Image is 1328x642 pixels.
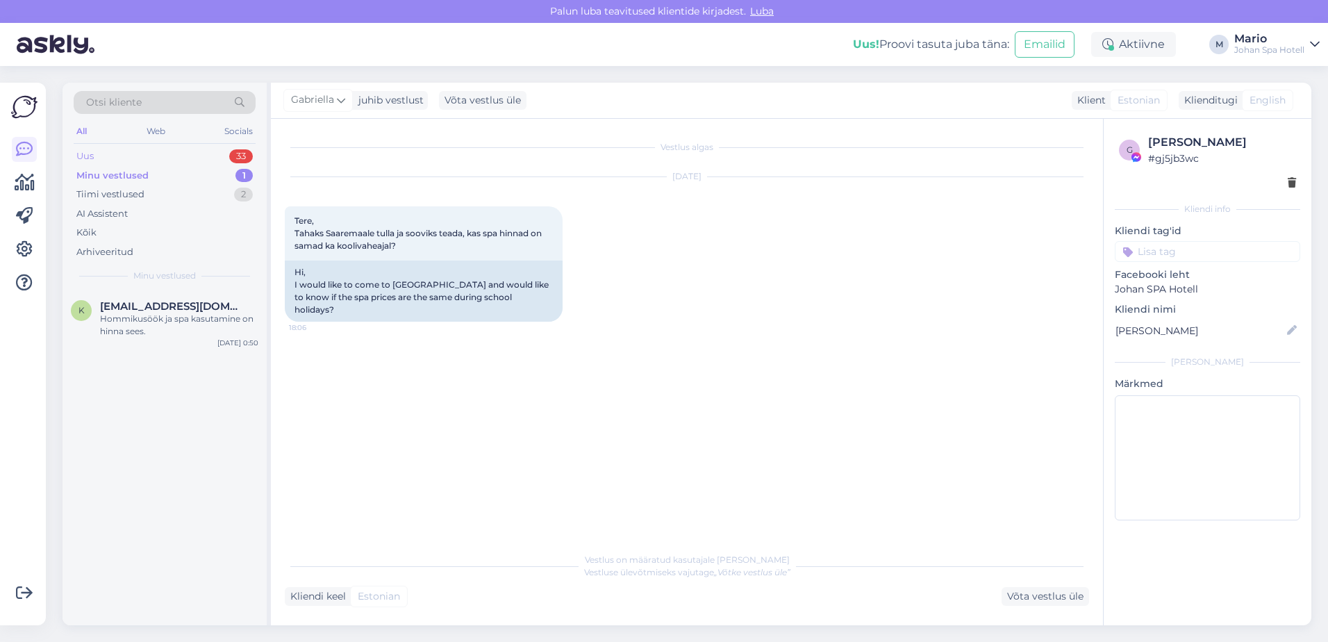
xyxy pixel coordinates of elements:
[78,305,85,315] span: k
[358,589,400,604] span: Estonian
[86,95,142,110] span: Otsi kliente
[1179,93,1238,108] div: Klienditugi
[353,93,424,108] div: juhib vestlust
[1127,145,1133,155] span: g
[1115,241,1300,262] input: Lisa tag
[285,141,1089,154] div: Vestlus algas
[1115,377,1300,391] p: Märkmed
[1091,32,1176,57] div: Aktiivne
[1115,203,1300,215] div: Kliendi info
[1015,31,1074,58] button: Emailid
[76,188,144,201] div: Tiimi vestlused
[1115,302,1300,317] p: Kliendi nimi
[235,169,253,183] div: 1
[1148,151,1296,166] div: # gj5jb3wc
[100,313,258,338] div: Hommikusöök ja spa kasutamine on hinna sees.
[76,149,94,163] div: Uus
[1072,93,1106,108] div: Klient
[1148,134,1296,151] div: [PERSON_NAME]
[853,38,879,51] b: Uus!
[1115,282,1300,297] p: Johan SPA Hotell
[1234,44,1304,56] div: Johan Spa Hotell
[1002,587,1089,606] div: Võta vestlus üle
[1115,323,1284,338] input: Lisa nimi
[1115,356,1300,368] div: [PERSON_NAME]
[74,122,90,140] div: All
[294,215,544,251] span: Tere, Tahaks Saaremaale tulla ja sooviks teada, kas spa hinnad on samad ka koolivaheajal?
[285,170,1089,183] div: [DATE]
[100,300,244,313] span: ksana.laur@gmail.com
[1209,35,1229,54] div: M
[585,554,790,565] span: Vestlus on määratud kasutajale [PERSON_NAME]
[1115,267,1300,282] p: Facebooki leht
[76,226,97,240] div: Kõik
[229,149,253,163] div: 33
[234,188,253,201] div: 2
[133,270,196,282] span: Minu vestlused
[584,567,790,577] span: Vestluse ülevõtmiseks vajutage
[76,245,133,259] div: Arhiveeritud
[217,338,258,348] div: [DATE] 0:50
[853,36,1009,53] div: Proovi tasuta juba täna:
[144,122,168,140] div: Web
[76,207,128,221] div: AI Assistent
[76,169,149,183] div: Minu vestlused
[1234,33,1320,56] a: MarioJohan Spa Hotell
[1118,93,1160,108] span: Estonian
[1115,224,1300,238] p: Kliendi tag'id
[285,261,563,322] div: Hi, I would like to come to [GEOGRAPHIC_DATA] and would like to know if the spa prices are the sa...
[1234,33,1304,44] div: Mario
[222,122,256,140] div: Socials
[746,5,778,17] span: Luba
[439,91,526,110] div: Võta vestlus üle
[1250,93,1286,108] span: English
[289,322,341,333] span: 18:06
[714,567,790,577] i: „Võtke vestlus üle”
[285,589,346,604] div: Kliendi keel
[291,92,334,108] span: Gabriella
[11,94,38,120] img: Askly Logo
